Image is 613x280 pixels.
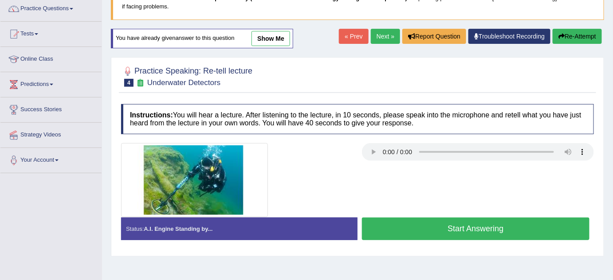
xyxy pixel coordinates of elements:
[339,29,368,44] a: « Prev
[362,218,589,240] button: Start Answering
[251,31,290,46] a: show me
[144,226,212,232] strong: A.I. Engine Standing by...
[468,29,550,44] a: Troubleshoot Recording
[147,78,220,87] small: Underwater Detectors
[0,123,102,145] a: Strategy Videos
[0,72,102,94] a: Predictions
[0,148,102,170] a: Your Account
[121,218,358,240] div: Status:
[121,65,252,87] h2: Practice Speaking: Re-tell lecture
[0,22,102,44] a: Tests
[136,79,145,87] small: Exam occurring question
[111,29,293,48] div: You have already given answer to this question
[0,47,102,69] a: Online Class
[124,79,134,87] span: 4
[121,104,594,134] h4: You will hear a lecture. After listening to the lecture, in 10 seconds, please speak into the mic...
[371,29,400,44] a: Next »
[130,111,173,119] b: Instructions:
[553,29,602,44] button: Re-Attempt
[402,29,466,44] button: Report Question
[0,97,102,120] a: Success Stories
